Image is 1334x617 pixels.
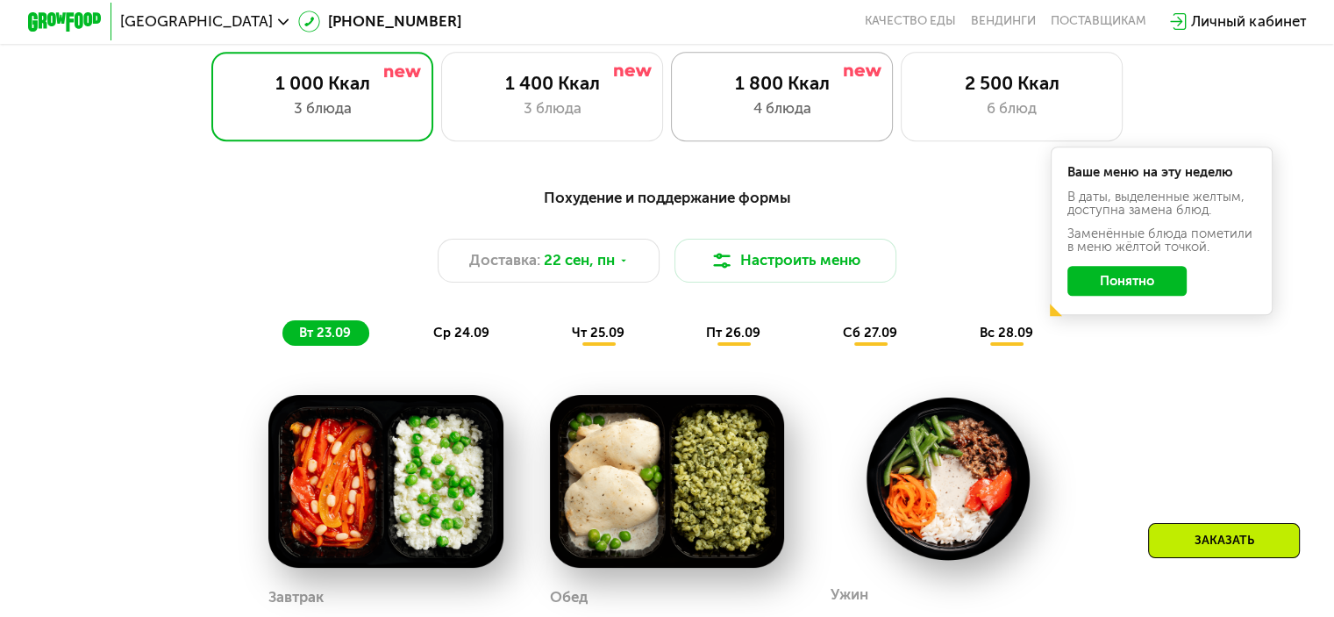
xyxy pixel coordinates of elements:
div: Похудение и поддержание формы [118,186,1216,209]
div: Личный кабинет [1191,11,1306,32]
div: В даты, выделенные желтым, доступна замена блюд. [1067,190,1257,217]
button: Настроить меню [674,239,897,283]
div: Ужин [831,581,868,609]
span: ср 24.09 [433,325,489,341]
div: 1 800 Ккал [690,72,874,94]
a: [PHONE_NUMBER] [298,11,461,32]
span: [GEOGRAPHIC_DATA] [120,14,273,29]
span: 22 сен, пн [544,249,615,271]
div: 3 блюда [231,97,414,119]
div: 1 400 Ккал [460,72,644,94]
div: 1 000 Ккал [231,72,414,94]
div: Заменённые блюда пометили в меню жёлтой точкой. [1067,227,1257,254]
span: пт 26.09 [706,325,760,341]
div: 3 блюда [460,97,644,119]
div: 4 блюда [690,97,874,119]
div: Заказать [1148,523,1300,558]
span: вс 28.09 [980,325,1033,341]
div: Ваше меню на эту неделю [1067,166,1257,179]
a: Качество еды [865,14,956,29]
div: Завтрак [268,584,324,612]
div: 6 блюд [920,97,1103,119]
div: 2 500 Ккал [920,72,1103,94]
div: поставщикам [1051,14,1146,29]
span: Доставка: [469,249,540,271]
div: Обед [550,584,588,612]
span: чт 25.09 [572,325,624,341]
a: Вендинги [971,14,1036,29]
span: вт 23.09 [299,325,351,341]
span: сб 27.09 [843,325,897,341]
button: Понятно [1067,266,1187,296]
